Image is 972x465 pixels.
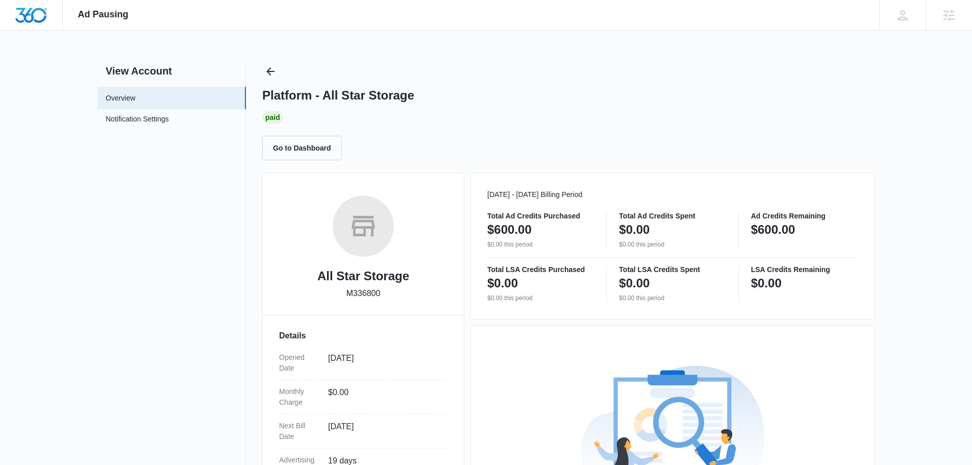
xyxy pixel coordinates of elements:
[279,386,320,408] dt: Monthly Charge
[751,212,858,219] p: Ad Credits Remaining
[262,143,348,152] a: Go to Dashboard
[78,9,129,20] span: Ad Pausing
[619,222,650,238] p: $0.00
[262,111,283,124] div: Paid
[346,287,381,300] p: M336800
[751,275,782,291] p: $0.00
[328,386,439,408] dd: $0.00
[262,63,279,80] button: Back
[487,275,518,291] p: $0.00
[487,189,858,200] p: [DATE] - [DATE] Billing Period
[106,114,169,127] a: Notification Settings
[619,275,650,291] p: $0.00
[279,380,447,414] div: Monthly Charge$0.00
[328,421,439,442] dd: [DATE]
[619,240,726,249] p: $0.00 this period
[279,414,447,449] div: Next Bill Date[DATE]
[751,266,858,273] p: LSA Credits Remaining
[262,88,414,103] h1: Platform - All Star Storage
[751,222,795,238] p: $600.00
[487,266,594,273] p: Total LSA Credits Purchased
[619,212,726,219] p: Total Ad Credits Spent
[487,222,532,238] p: $600.00
[487,240,594,249] p: $0.00 this period
[619,266,726,273] p: Total LSA Credits Spent
[487,293,594,303] p: $0.00 this period
[279,346,447,380] div: Opened Date[DATE]
[328,352,439,374] dd: [DATE]
[97,63,246,79] h2: View Account
[106,93,135,104] a: Overview
[317,267,409,285] h2: All Star Storage
[262,136,342,160] button: Go to Dashboard
[279,352,320,374] dt: Opened Date
[279,330,447,342] h3: Details
[619,293,726,303] p: $0.00 this period
[279,421,320,442] dt: Next Bill Date
[487,212,594,219] p: Total Ad Credits Purchased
